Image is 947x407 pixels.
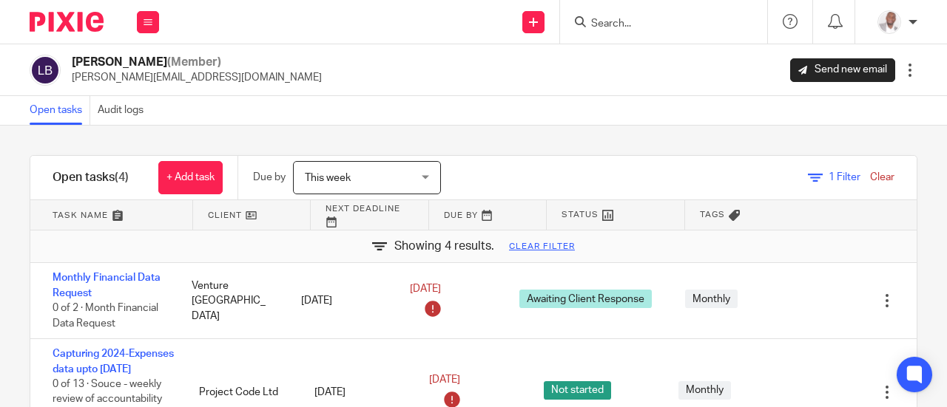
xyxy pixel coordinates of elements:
[829,172,835,182] span: 1
[562,208,599,221] span: Status
[394,238,494,255] span: Showing 4 results.
[678,381,731,400] span: Monthly
[53,273,161,298] a: Monthly Financial Data Request
[509,241,575,253] a: Clear filter
[700,208,725,221] span: Tags
[544,381,611,400] span: Not started
[300,377,414,407] div: [DATE]
[790,58,895,82] a: Send new email
[158,161,223,194] a: + Add task
[685,290,738,308] span: Monthly
[53,170,129,185] h1: Open tasks
[519,290,652,308] span: Awaiting Client Response
[115,171,129,183] span: (4)
[429,375,460,386] span: [DATE]
[30,55,61,86] img: svg%3E
[829,172,860,182] span: Filter
[877,10,901,34] img: Paul%20S%20-%20Picture.png
[98,96,151,125] a: Audit logs
[590,18,723,31] input: Search
[253,170,286,185] p: Due by
[305,173,351,183] span: This week
[30,96,90,125] a: Open tasks
[53,303,158,329] span: 0 of 2 · Month Financial Data Request
[53,349,174,374] a: Capturing 2024-Expenses data upto [DATE]
[410,284,441,294] span: [DATE]
[72,55,322,70] h2: [PERSON_NAME]
[167,56,221,68] span: (Member)
[286,286,396,315] div: [DATE]
[30,12,104,32] img: Pixie
[177,271,286,331] div: Venture [GEOGRAPHIC_DATA]
[870,172,894,182] a: Clear
[72,70,322,85] p: [PERSON_NAME][EMAIL_ADDRESS][DOMAIN_NAME]
[184,377,299,407] div: Project Code Ltd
